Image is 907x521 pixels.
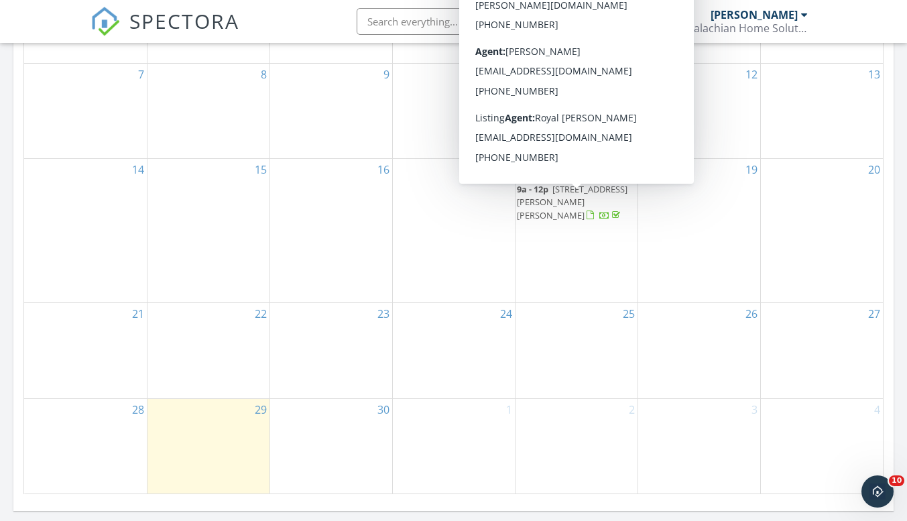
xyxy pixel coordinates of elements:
td: Go to September 10, 2025 [392,63,515,159]
a: Go to September 22, 2025 [252,303,269,325]
a: Go to September 7, 2025 [135,64,147,85]
a: 9a - 12p [STREET_ADDRESS][PERSON_NAME][PERSON_NAME] [517,183,627,221]
a: Go to September 24, 2025 [497,303,515,325]
a: Go to September 16, 2025 [375,159,392,180]
iframe: Intercom live chat [861,475,894,508]
td: Go to September 13, 2025 [760,63,883,159]
td: Go to September 15, 2025 [147,159,269,303]
span: [STREET_ADDRESS][PERSON_NAME][PERSON_NAME] [517,183,627,221]
a: Go to October 3, 2025 [749,399,760,420]
span: 9a - 12p [517,183,548,195]
td: Go to September 29, 2025 [147,398,269,494]
td: Go to September 22, 2025 [147,303,269,399]
div: [PERSON_NAME] [711,8,798,21]
a: Go to September 9, 2025 [381,64,392,85]
a: Go to September 29, 2025 [252,399,269,420]
a: Go to September 21, 2025 [129,303,147,325]
a: Go to October 1, 2025 [503,399,515,420]
td: Go to September 16, 2025 [269,159,392,303]
td: Go to September 8, 2025 [147,63,269,159]
td: Go to October 4, 2025 [760,398,883,494]
a: Go to September 20, 2025 [865,159,883,180]
a: Go to September 13, 2025 [865,64,883,85]
td: Go to September 25, 2025 [515,303,638,399]
td: Go to September 26, 2025 [638,303,760,399]
td: Go to September 21, 2025 [24,303,147,399]
a: Go to September 14, 2025 [129,159,147,180]
td: Go to September 19, 2025 [638,159,760,303]
td: Go to September 7, 2025 [24,63,147,159]
td: Go to September 17, 2025 [392,159,515,303]
td: Go to September 12, 2025 [638,63,760,159]
td: Go to September 30, 2025 [269,398,392,494]
a: Go to September 27, 2025 [865,303,883,325]
td: Go to September 9, 2025 [269,63,392,159]
td: Go to September 27, 2025 [760,303,883,399]
img: The Best Home Inspection Software - Spectora [90,7,120,36]
div: Appalachian Home Solutions [674,21,808,35]
a: Go to September 17, 2025 [497,159,515,180]
a: Go to September 12, 2025 [743,64,760,85]
a: Go to October 4, 2025 [871,399,883,420]
a: Go to September 30, 2025 [375,399,392,420]
td: Go to October 3, 2025 [638,398,760,494]
input: Search everything... [357,8,625,35]
td: Go to September 20, 2025 [760,159,883,303]
span: SPECTORA [129,7,239,35]
td: Go to October 1, 2025 [392,398,515,494]
a: Go to September 11, 2025 [620,64,638,85]
a: Go to September 28, 2025 [129,399,147,420]
a: Go to September 26, 2025 [743,303,760,325]
a: Go to September 25, 2025 [620,303,638,325]
td: Go to September 24, 2025 [392,303,515,399]
a: Go to September 19, 2025 [743,159,760,180]
td: Go to September 14, 2025 [24,159,147,303]
td: Go to September 28, 2025 [24,398,147,494]
span: 10 [889,475,904,486]
a: Go to October 2, 2025 [626,399,638,420]
a: Go to September 15, 2025 [252,159,269,180]
a: Go to September 8, 2025 [258,64,269,85]
td: Go to September 23, 2025 [269,303,392,399]
a: Go to September 23, 2025 [375,303,392,325]
a: Go to September 10, 2025 [497,64,515,85]
a: Go to September 18, 2025 [620,159,638,180]
td: Go to September 11, 2025 [515,63,638,159]
td: Go to September 18, 2025 [515,159,638,303]
a: 9a - 12p [STREET_ADDRESS][PERSON_NAME][PERSON_NAME] [517,182,636,224]
a: SPECTORA [90,18,239,46]
td: Go to October 2, 2025 [515,398,638,494]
